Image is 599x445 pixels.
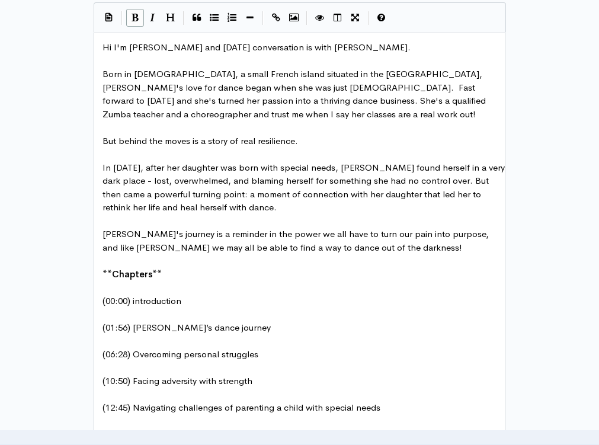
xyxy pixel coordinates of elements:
[100,8,118,26] button: Insert Show Notes Template
[267,9,285,27] button: Create Link
[102,162,507,213] span: In [DATE], after her daughter was born with special needs, [PERSON_NAME] found herself in a very ...
[126,9,144,27] button: Bold
[144,9,162,27] button: Italic
[262,11,264,25] i: |
[162,9,180,27] button: Heading
[102,375,252,386] span: (10:50) Facing adversity with strength
[102,68,488,120] span: Born in [DEMOGRAPHIC_DATA], a small French island situated in the [GEOGRAPHIC_DATA], [PERSON_NAME...
[285,9,303,27] button: Insert Image
[368,11,369,25] i: |
[329,9,347,27] button: Toggle Side by Side
[306,11,307,25] i: |
[112,268,152,280] span: Chapters
[102,295,181,306] span: (00:00) introduction
[347,9,364,27] button: Toggle Fullscreen
[206,9,223,27] button: Generic List
[241,9,259,27] button: Insert Horizontal Line
[311,9,329,27] button: Toggle Preview
[373,9,390,27] button: Markdown Guide
[121,11,123,25] i: |
[102,322,271,333] span: (01:56) [PERSON_NAME]’s dance journey
[223,9,241,27] button: Numbered List
[102,348,258,360] span: (06:28) Overcoming personal struggles
[183,11,184,25] i: |
[188,9,206,27] button: Quote
[102,135,298,146] span: But behind the moves is a story of real resilience.
[102,228,491,253] span: [PERSON_NAME]'s journey is a reminder in the power we all have to turn our pain into purpose, and...
[102,402,380,413] span: (12:45) Navigating challenges of parenting a child with special needs
[102,41,411,53] span: Hi I'm [PERSON_NAME] and [DATE] conversation is with [PERSON_NAME].
[102,428,213,440] span: (15:11) Finding joy in dance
